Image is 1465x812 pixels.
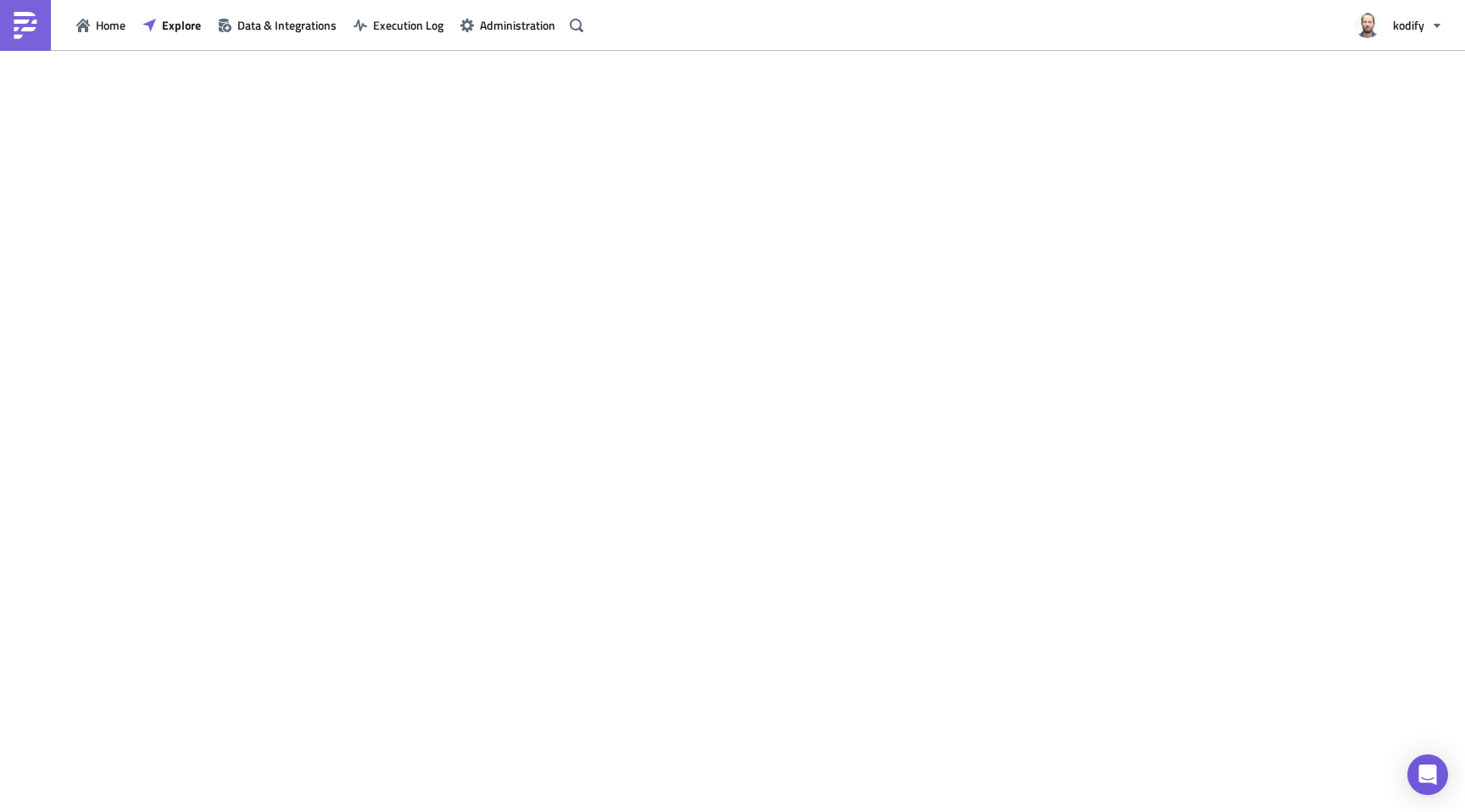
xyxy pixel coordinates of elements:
[1407,754,1448,795] div: Open Intercom Messenger
[345,12,452,38] button: Execution Log
[1393,16,1424,34] span: kodify
[12,12,39,39] img: PushMetrics
[373,16,443,34] span: Execution Log
[162,16,201,34] span: Explore
[134,12,209,38] button: Explore
[452,12,564,38] button: Administration
[1345,7,1452,44] button: kodify
[1353,11,1382,40] img: Avatar
[237,16,337,34] span: Data & Integrations
[68,12,134,38] button: Home
[480,16,555,34] span: Administration
[96,16,125,34] span: Home
[209,12,345,38] button: Data & Integrations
